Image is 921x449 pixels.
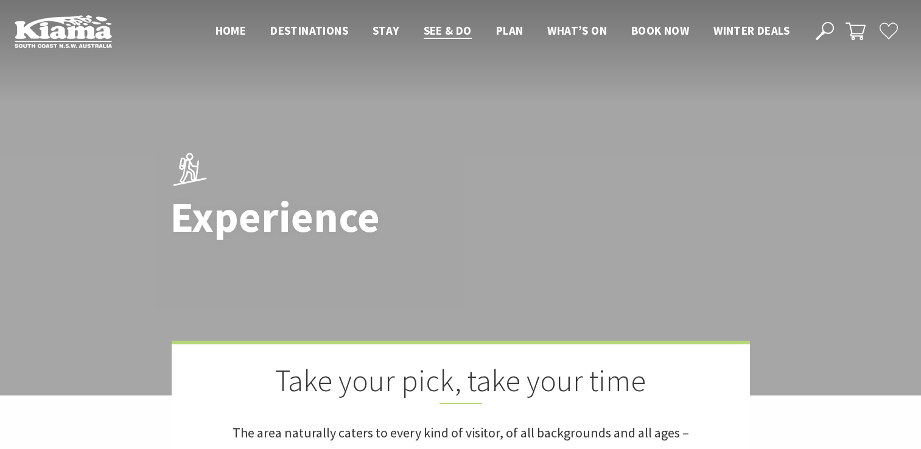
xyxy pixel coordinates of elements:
[270,23,348,38] span: Destinations
[15,15,112,48] img: Kiama Logo
[203,21,802,41] nav: Main Menu
[713,23,790,38] span: Winter Deals
[496,23,524,38] span: Plan
[373,23,399,38] span: Stay
[424,23,472,38] span: See & Do
[547,23,607,38] span: What’s On
[233,363,689,404] h2: Take your pick, take your time
[170,194,514,241] h1: Experience
[631,23,689,38] span: Book now
[215,23,247,38] span: Home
